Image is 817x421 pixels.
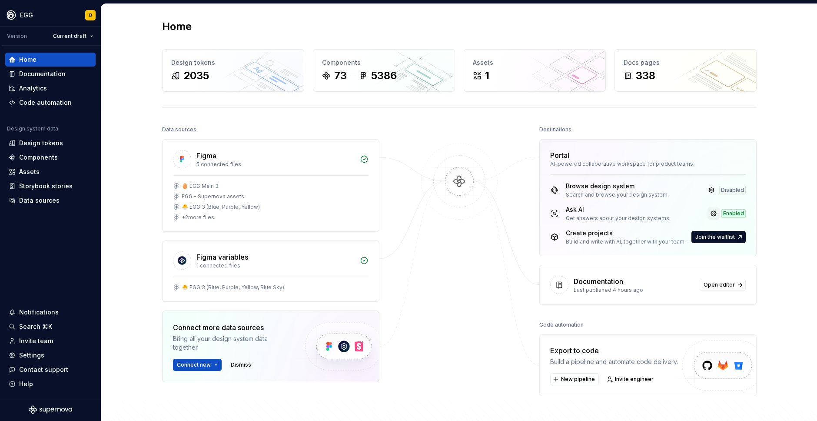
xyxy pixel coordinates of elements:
[183,69,209,83] div: 2035
[5,305,96,319] button: Notifications
[19,351,44,360] div: Settings
[20,11,33,20] div: EGG
[7,33,27,40] div: Version
[231,361,251,368] span: Dismiss
[5,150,96,164] a: Components
[322,58,446,67] div: Components
[574,276,623,287] div: Documentation
[162,20,192,33] h2: Home
[561,376,595,383] span: New pipeline
[473,58,597,67] div: Assets
[29,405,72,414] svg: Supernova Logo
[19,70,66,78] div: Documentation
[19,55,37,64] div: Home
[464,49,606,92] a: Assets1
[182,214,214,221] div: + 2 more files
[550,345,678,356] div: Export to code
[196,150,216,161] div: Figma
[614,49,757,92] a: Docs pages338
[5,320,96,334] button: Search ⌘K
[719,186,746,194] div: Disabled
[5,67,96,81] a: Documentation
[5,96,96,110] a: Code automation
[5,179,96,193] a: Storybook stories
[19,182,73,190] div: Storybook stories
[334,69,347,83] div: 73
[550,373,599,385] button: New pipeline
[196,262,355,269] div: 1 connected files
[5,81,96,95] a: Analytics
[171,58,295,67] div: Design tokens
[5,348,96,362] a: Settings
[162,49,304,92] a: Design tokens2035
[53,33,86,40] span: Current draft
[19,139,63,147] div: Design tokens
[566,182,669,190] div: Browse design system
[19,337,53,345] div: Invite team
[566,229,686,237] div: Create projects
[566,238,686,245] div: Build and write with AI, together with your team.
[550,358,678,366] div: Build a pipeline and automate code delivery.
[19,308,59,317] div: Notifications
[566,191,669,198] div: Search and browse your design system.
[182,193,244,200] div: EGG - Supernova assets
[173,322,290,333] div: Connect more data sources
[162,139,379,232] a: Figma5 connected files🥚 EGG Main 3EGG - Supernova assets🐣 EGG 3 (Blue, Purple, Yellow)+2more files
[162,241,379,302] a: Figma variables1 connected files🐣 EGG 3 (Blue, Purple, Yellow, Blue Sky)
[19,84,47,93] div: Analytics
[5,136,96,150] a: Design tokens
[700,279,746,291] a: Open editor
[539,319,584,331] div: Code automation
[5,377,96,391] button: Help
[162,124,196,136] div: Data sources
[19,322,52,331] div: Search ⌘K
[539,124,571,136] div: Destinations
[691,231,746,243] a: Join the waitlist
[574,287,694,294] div: Last published 4 hours ago
[550,160,746,167] div: AI-powered collaborative workspace for product teams.
[7,125,58,132] div: Design system data
[19,98,72,107] div: Code automation
[566,215,671,222] div: Get answers about your design systems.
[182,183,219,190] div: 🥚 EGG Main 3
[177,361,211,368] span: Connect new
[182,284,284,291] div: 🐣 EGG 3 (Blue, Purple, Yellow, Blue Sky)
[6,10,17,20] img: 87d06435-c97f-426c-aa5d-5eb8acd3d8b3.png
[5,165,96,179] a: Assets
[624,58,747,67] div: Docs pages
[704,281,735,288] span: Open editor
[19,153,58,162] div: Components
[313,49,455,92] a: Components735386
[566,205,671,214] div: Ask AI
[173,359,222,371] button: Connect new
[173,334,290,352] div: Bring all your design system data together.
[721,209,746,218] div: Enabled
[5,363,96,377] button: Contact support
[615,376,654,383] span: Invite engineer
[196,161,355,168] div: 5 connected files
[19,380,33,388] div: Help
[89,12,92,19] div: B
[5,194,96,207] a: Data sources
[19,167,40,176] div: Assets
[371,69,397,83] div: 5386
[5,334,96,348] a: Invite team
[19,365,68,374] div: Contact support
[227,359,255,371] button: Dismiss
[695,234,735,241] span: Join the waitlist
[5,53,96,67] a: Home
[182,204,260,210] div: 🐣 EGG 3 (Blue, Purple, Yellow)
[550,150,569,160] div: Portal
[196,252,248,262] div: Figma variables
[636,69,655,83] div: 338
[604,373,658,385] a: Invite engineer
[485,69,489,83] div: 1
[19,196,60,205] div: Data sources
[2,6,99,24] button: EGGB
[49,30,97,42] button: Current draft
